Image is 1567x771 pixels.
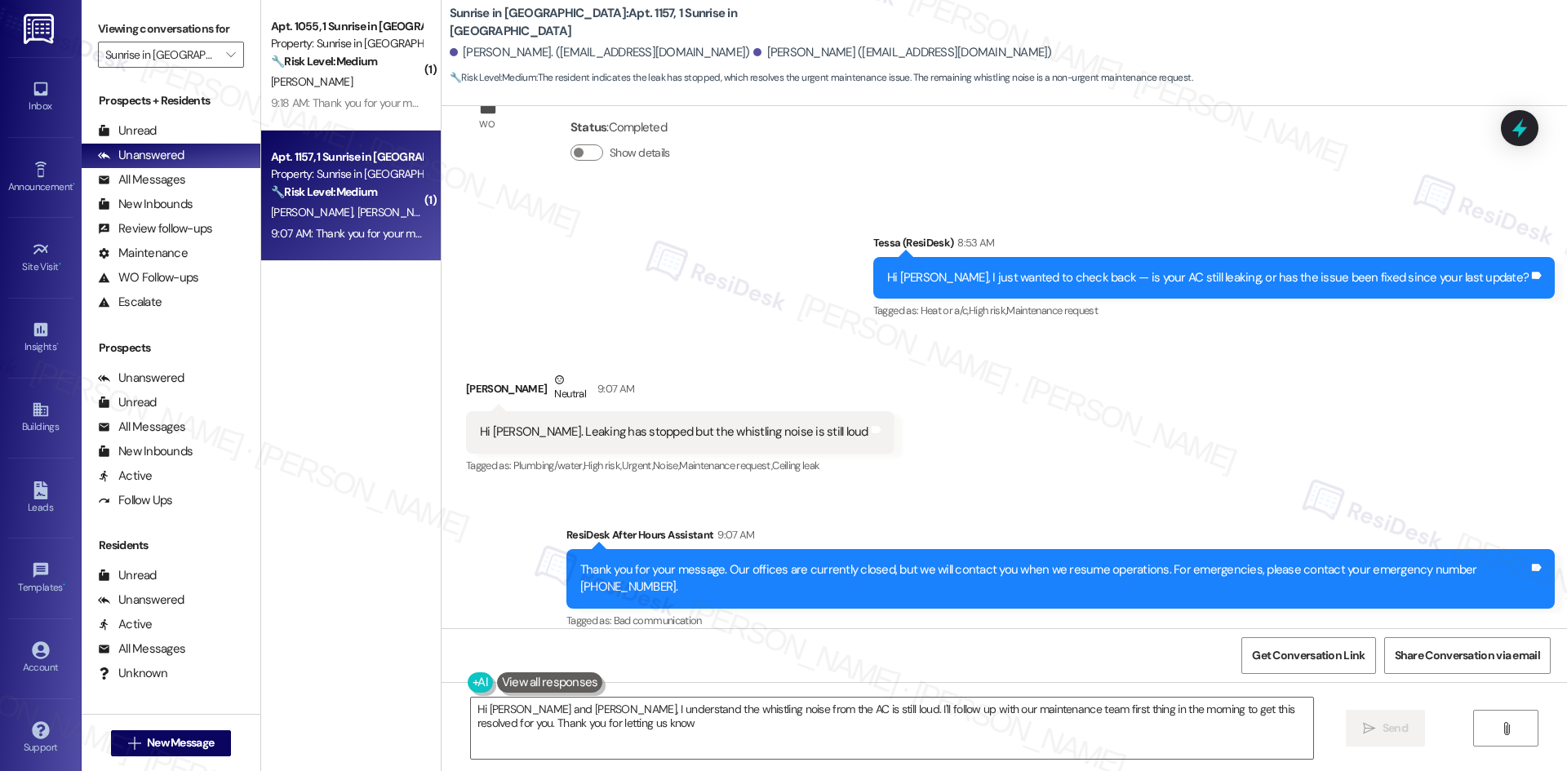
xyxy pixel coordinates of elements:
a: Buildings [8,396,73,440]
span: Noise , [653,459,679,472]
span: : The resident indicates the leak has stopped, which resolves the urgent maintenance issue. The r... [450,69,1192,86]
span: Share Conversation via email [1395,647,1540,664]
strong: 🔧 Risk Level: Medium [271,184,377,199]
div: All Messages [98,419,185,436]
button: Share Conversation via email [1384,637,1551,674]
div: ResiDesk After Hours Assistant [566,526,1555,549]
div: Active [98,467,153,485]
i:  [226,48,235,61]
span: Maintenance request , [679,459,772,472]
div: : Completed [570,115,677,140]
span: • [59,259,61,270]
div: Unanswered [98,147,184,164]
span: • [63,579,65,591]
div: New Inbounds [98,443,193,460]
div: Unread [98,122,157,140]
a: Templates • [8,556,73,600]
div: 9:18 AM: Thank you for your message. Our offices are currently closed, but we will contact you wh... [271,95,1225,110]
div: WO Follow-ups [98,269,198,286]
a: Inbox [8,75,73,119]
div: Tessa (ResiDesk) [873,234,1555,257]
label: Show details [610,144,670,162]
b: Sunrise in [GEOGRAPHIC_DATA]: Apt. 1157, 1 Sunrise in [GEOGRAPHIC_DATA] [450,5,776,40]
span: New Message [147,734,214,751]
span: [PERSON_NAME] [357,205,438,219]
div: [PERSON_NAME] [466,371,894,411]
span: Get Conversation Link [1252,647,1365,664]
div: Maintenance [98,245,188,262]
img: ResiDesk Logo [24,14,57,44]
div: Residents [82,537,260,554]
div: Unread [98,394,157,411]
div: Prospects [82,339,260,357]
span: • [73,179,75,190]
span: Bad communication [614,614,702,627]
b: Status [570,119,607,135]
div: New Inbounds [98,196,193,213]
label: Viewing conversations for [98,16,244,42]
span: Send [1383,720,1408,737]
span: Heat or a/c , [921,304,969,317]
div: Unanswered [98,592,184,609]
div: 9:07 AM: Thank you for your message. Our offices are currently closed, but we will contact you wh... [271,226,1228,241]
input: All communities [105,42,218,68]
div: 9:07 AM [713,526,754,543]
div: [PERSON_NAME] ([EMAIL_ADDRESS][DOMAIN_NAME]) [753,44,1051,61]
div: Unanswered [98,370,184,387]
div: Follow Ups [98,492,173,509]
div: Tagged as: [873,299,1555,322]
div: Review follow-ups [98,220,212,237]
button: Send [1346,710,1425,747]
button: New Message [111,730,232,756]
div: 9:07 AM [593,380,634,397]
i:  [1500,722,1512,735]
div: Property: Sunrise in [GEOGRAPHIC_DATA] [271,35,422,52]
div: Hi [PERSON_NAME]. Leaking has stopped but the whistling noise is still loud [480,423,868,441]
span: • [56,339,59,350]
div: Active [98,616,153,633]
div: Hi [PERSON_NAME], I just wanted to check back — is your AC still leaking, or has the issue been f... [887,269,1529,286]
div: WO [479,116,495,133]
div: Tagged as: [466,454,894,477]
a: Insights • [8,316,73,360]
span: High risk , [584,459,622,472]
div: Unread [98,567,157,584]
span: Urgent , [622,459,653,472]
div: Tagged as: [566,609,1555,632]
i:  [1363,722,1375,735]
a: Site Visit • [8,236,73,280]
div: Unknown [98,665,167,682]
div: All Messages [98,171,185,188]
span: Plumbing/water , [513,459,584,472]
span: Maintenance request [1006,304,1098,317]
div: 8:53 AM [953,234,994,251]
a: Support [8,716,73,760]
span: [PERSON_NAME] [271,205,357,219]
strong: 🔧 Risk Level: Medium [450,71,536,84]
a: Account [8,636,73,680]
div: Apt. 1055, 1 Sunrise in [GEOGRAPHIC_DATA] [271,18,422,35]
div: Apt. 1157, 1 Sunrise in [GEOGRAPHIC_DATA] [271,148,422,166]
span: [PERSON_NAME] [271,74,353,89]
textarea: Hi [PERSON_NAME] and [PERSON_NAME], I understand the whistling noise from the AC is still loud. I... [471,698,1313,759]
div: Neutral [551,371,588,405]
div: Escalate [98,294,162,311]
div: Prospects + Residents [82,92,260,109]
div: Property: Sunrise in [GEOGRAPHIC_DATA] [271,166,422,183]
a: Leads [8,476,73,521]
button: Get Conversation Link [1241,637,1375,674]
strong: 🔧 Risk Level: Medium [271,54,377,69]
div: Thank you for your message. Our offices are currently closed, but we will contact you when we res... [580,561,1529,596]
div: [PERSON_NAME]. ([EMAIL_ADDRESS][DOMAIN_NAME]) [450,44,750,61]
i:  [128,737,140,750]
span: Ceiling leak [772,459,819,472]
div: All Messages [98,640,185,658]
span: High risk , [969,304,1007,317]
